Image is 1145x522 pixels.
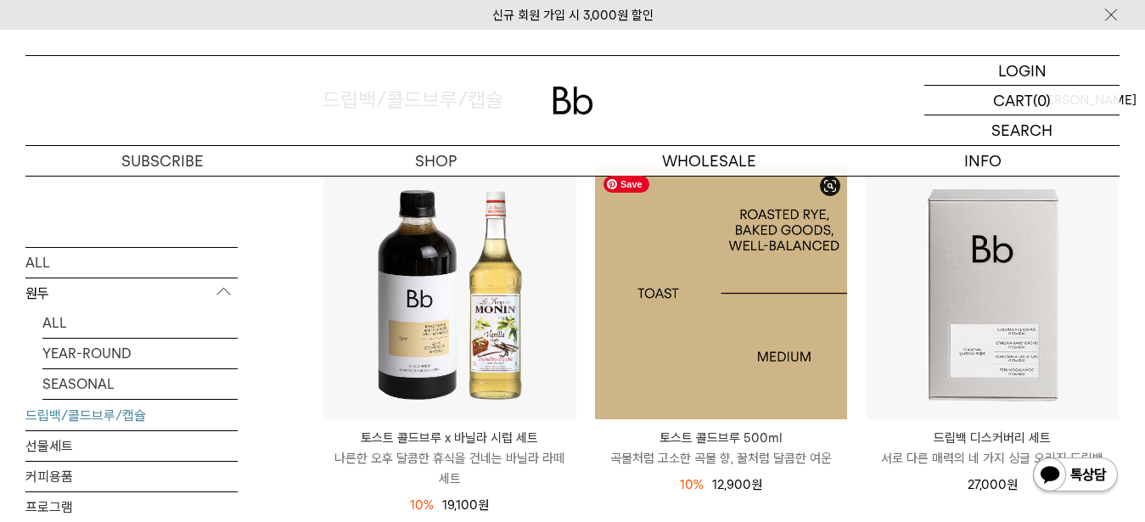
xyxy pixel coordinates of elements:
[991,115,1052,145] p: SEARCH
[25,278,238,308] p: 원두
[924,56,1120,86] a: LOGIN
[25,146,299,176] a: SUBSCRIBE
[846,146,1120,176] p: INFO
[323,428,576,448] p: 토스트 콜드브루 x 바닐라 시럽 세트
[1007,477,1018,492] span: 원
[442,497,489,513] span: 19,100
[42,338,238,368] a: YEAR-ROUND
[25,461,238,491] a: 커피용품
[603,176,649,193] span: Save
[968,477,1018,492] span: 27,000
[25,491,238,521] a: 프로그램
[595,428,848,469] a: 토스트 콜드브루 500ml 곡물처럼 고소한 곡물 향, 꿀처럼 달콤한 여운
[323,428,576,489] a: 토스트 콜드브루 x 바닐라 시럽 세트 나른한 오후 달콤한 휴식을 건네는 바닐라 라떼 세트
[924,86,1120,115] a: CART (0)
[25,430,238,460] a: 선물세트
[998,56,1047,85] p: LOGIN
[323,448,576,489] p: 나른한 오후 달콤한 휴식을 건네는 바닐라 라떼 세트
[993,86,1033,115] p: CART
[595,448,848,469] p: 곡물처럼 고소한 곡물 향, 꿀처럼 달콤한 여운
[866,167,1119,420] img: 드립백 디스커버리 세트
[595,428,848,448] p: 토스트 콜드브루 500ml
[866,428,1119,469] a: 드립백 디스커버리 세트 서로 다른 매력의 네 가지 싱글 오리진 드립백
[680,474,704,495] div: 10%
[42,368,238,398] a: SEASONAL
[751,477,762,492] span: 원
[573,146,846,176] p: WHOLESALE
[478,497,489,513] span: 원
[299,146,572,176] a: SHOP
[42,307,238,337] a: ALL
[25,400,238,429] a: 드립백/콜드브루/캡슐
[25,247,238,277] a: ALL
[712,477,762,492] span: 12,900
[595,167,848,420] img: 1000001201_add2_039.jpg
[595,167,848,420] a: 토스트 콜드브루 500ml
[553,87,593,115] img: 로고
[410,495,434,515] div: 10%
[866,428,1119,448] p: 드립백 디스커버리 세트
[323,167,576,420] img: 토스트 콜드브루 x 바닐라 시럽 세트
[1033,86,1051,115] p: (0)
[1031,456,1120,497] img: 카카오톡 채널 1:1 채팅 버튼
[866,448,1119,469] p: 서로 다른 매력의 네 가지 싱글 오리진 드립백
[492,8,654,23] a: 신규 회원 가입 시 3,000원 할인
